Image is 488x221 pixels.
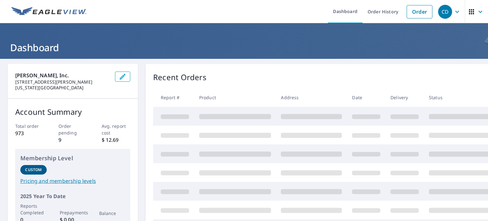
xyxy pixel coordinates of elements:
p: Reports Completed [20,203,47,216]
img: EV Logo [11,7,86,17]
p: Order pending [58,123,87,136]
p: Total order [15,123,44,129]
p: [STREET_ADDRESS][PERSON_NAME] [15,79,110,85]
h1: Dashboard [8,41,480,54]
th: Date [347,88,385,107]
th: Delivery [385,88,424,107]
p: Avg. report cost [102,123,131,136]
a: Pricing and membership levels [20,177,125,185]
div: CD [438,5,452,19]
p: Custom [25,167,42,173]
p: 973 [15,129,44,137]
p: $ 12.69 [102,136,131,144]
p: Recent Orders [153,72,207,83]
p: Account Summary [15,106,130,118]
p: 2025 Year To Date [20,192,125,200]
th: Address [276,88,347,107]
th: Report # [153,88,194,107]
p: Membership Level [20,154,125,162]
p: Prepayments [60,209,86,216]
th: Product [194,88,276,107]
p: [US_STATE][GEOGRAPHIC_DATA] [15,85,110,91]
p: [PERSON_NAME], Inc. [15,72,110,79]
a: Order [407,5,432,18]
p: 9 [58,136,87,144]
p: Balance [99,210,125,217]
